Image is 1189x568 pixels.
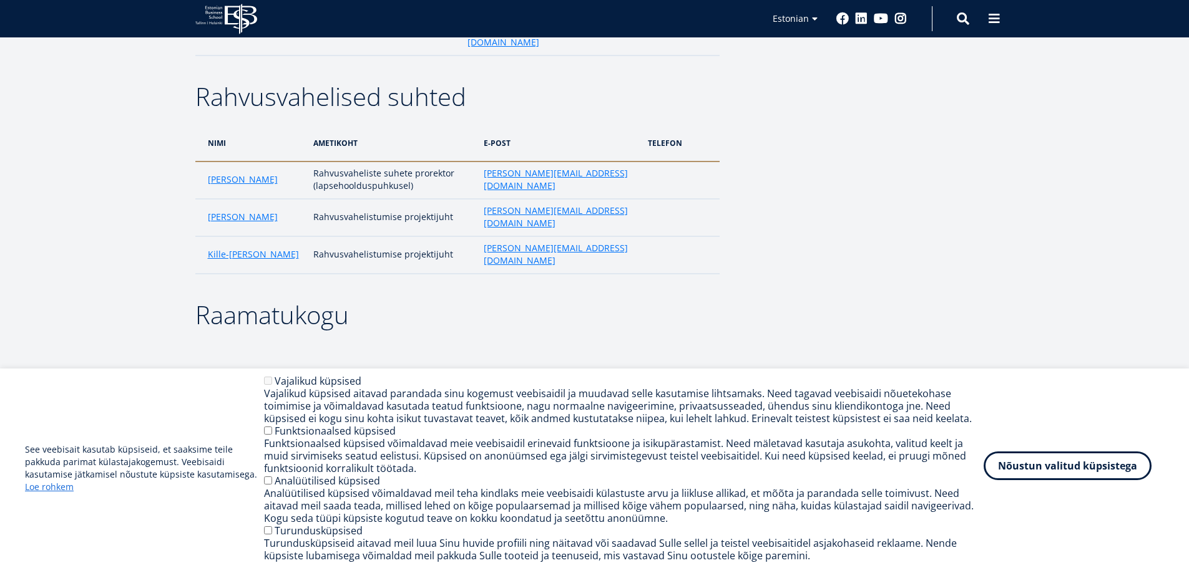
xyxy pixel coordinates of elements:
[984,451,1152,480] button: Nõustun valitud küpsistega
[855,12,868,25] a: Linkedin
[484,205,635,229] a: [PERSON_NAME][EMAIL_ADDRESS][DOMAIN_NAME]
[264,437,984,474] div: Funktsionaalsed küpsised võimaldavad meie veebisaidil erinevaid funktsioone ja isikupärastamist. ...
[208,211,278,223] a: [PERSON_NAME]
[264,387,984,425] div: Vajalikud küpsised aitavad parandada sinu kogemust veebisaidil ja muudavad selle kasutamise lihts...
[313,167,471,192] p: Rahvusvaheliste suhete prorektor (lapsehoolduspuhkusel)
[195,125,308,161] th: nimi
[642,125,719,161] th: telefon
[894,12,907,25] a: Instagram
[307,125,477,161] th: ametikoht
[275,374,361,388] label: Vajalikud küpsised
[307,236,477,274] td: Rahvusvahelistumise projektijuht
[453,362,609,398] th: e-post
[484,242,635,267] a: [PERSON_NAME][EMAIL_ADDRESS][DOMAIN_NAME]
[208,173,278,186] a: [PERSON_NAME]
[477,125,642,161] th: e-post
[275,524,363,537] label: Turundusküpsised
[609,362,720,398] th: telefon
[836,12,849,25] a: Facebook
[208,248,299,261] a: Kille-[PERSON_NAME]
[275,424,396,438] label: Funktsionaalsed küpsised
[484,167,635,192] a: [PERSON_NAME][EMAIL_ADDRESS][DOMAIN_NAME]
[25,481,74,493] a: Loe rohkem
[307,199,477,236] td: Rahvusvahelistumise projektijuht
[195,79,466,113] span: Rahvusvahelised suhted
[195,299,720,330] h2: Raamatukogu
[264,487,984,524] div: Analüütilised küpsised võimaldavad meil teha kindlaks meie veebisaidi külastuste arvu ja liikluse...
[874,12,888,25] a: Youtube
[195,362,313,398] th: nimi
[264,537,984,562] div: Turundusküpsiseid aitavad meil luua Sinu huvide profiili ning näitavad või saadavad Sulle sellel ...
[25,443,264,493] p: See veebisait kasutab küpsiseid, et saaksime teile pakkuda parimat külastajakogemust. Veebisaidi ...
[312,362,452,398] th: ametikoht
[275,474,380,488] label: Analüütilised küpsised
